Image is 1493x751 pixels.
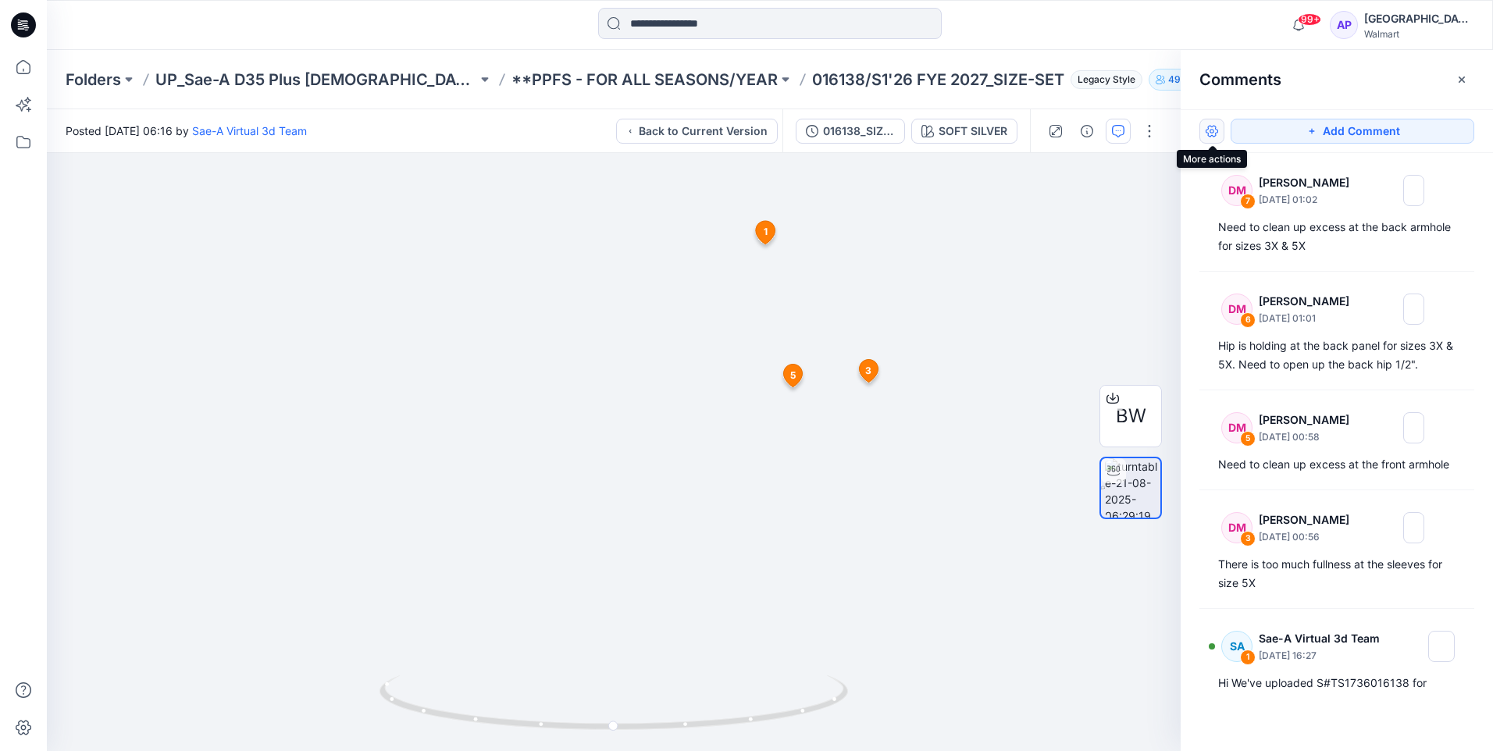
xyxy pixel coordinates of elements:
p: [PERSON_NAME] [1259,173,1359,192]
button: Add Comment [1231,119,1474,144]
span: BW [1116,402,1146,430]
div: DM [1221,512,1252,543]
p: [DATE] 16:27 [1259,648,1384,664]
p: [DATE] 00:58 [1259,429,1359,445]
a: Folders [66,69,121,91]
div: Walmart [1364,28,1473,40]
p: Sae-A Virtual 3d Team [1259,629,1384,648]
div: Hip is holding at the back panel for sizes 3X & 5X. Need to open up the back hip 1/2". [1218,336,1456,374]
div: DM [1221,412,1252,443]
div: SOFT SILVER [939,123,1007,140]
p: [PERSON_NAME] [1259,411,1359,429]
a: UP_Sae-A D35 Plus [DEMOGRAPHIC_DATA] Top [155,69,477,91]
div: Need to clean up excess at the front armhole [1218,455,1456,474]
button: Legacy Style [1064,69,1142,91]
p: [DATE] 00:56 [1259,529,1359,545]
div: AP [1330,11,1358,39]
a: **PPFS - FOR ALL SEASONS/YEAR [511,69,778,91]
button: Details [1074,119,1099,144]
a: Sae-A Virtual 3d Team [192,124,307,137]
span: 99+ [1298,13,1321,26]
p: [DATE] 01:01 [1259,311,1359,326]
button: Back to Current Version [616,119,778,144]
button: 49 [1149,69,1200,91]
p: [PERSON_NAME] [1259,292,1359,311]
div: DM [1221,175,1252,206]
div: Hi We've uploaded S#TS1736016138 for Size-set stage. Thank you! Virtual TD team [PERSON_NAME]. [1218,674,1456,730]
div: 5 [1240,431,1256,447]
span: Posted [DATE] 06:16 by [66,123,307,139]
button: SOFT SILVER [911,119,1017,144]
img: turntable-21-08-2025-06:29:19 [1105,458,1160,518]
div: There is too much fullness at the sleeves for size 5X [1218,555,1456,593]
p: 49 [1168,71,1181,88]
p: [DATE] 01:02 [1259,192,1359,208]
h2: Comments [1199,70,1281,89]
div: DM [1221,294,1252,325]
p: [PERSON_NAME] [1259,511,1359,529]
div: [GEOGRAPHIC_DATA] [1364,9,1473,28]
div: Need to clean up excess at the back armhole for sizes 3X & 5X [1218,218,1456,255]
div: 016138_SIZE-SET_TS PUFF SLV FLEECE SAEA 081925 [823,123,895,140]
button: 016138_SIZE-SET_TS PUFF SLV FLEECE SAEA 081925 [796,119,905,144]
span: Legacy Style [1071,70,1142,89]
p: 016138/S1'26 FYE 2027_SIZE-SET [812,69,1064,91]
div: 6 [1240,312,1256,328]
div: 7 [1240,194,1256,209]
div: SA [1221,631,1252,662]
div: 1 [1240,650,1256,665]
div: 3 [1240,531,1256,546]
